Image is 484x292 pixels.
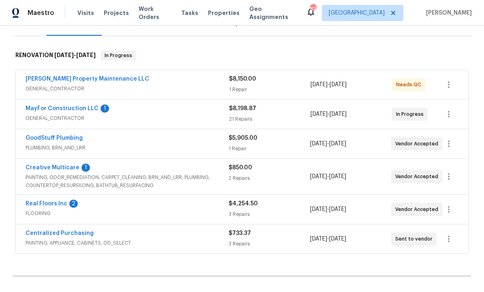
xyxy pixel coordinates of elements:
[229,165,252,171] span: $850.00
[104,9,129,17] span: Projects
[181,10,198,16] span: Tasks
[26,85,229,93] span: GENERAL_CONTRACTOR
[26,239,229,247] span: PAINTING, APPLIANCE, CABINETS, OD_SELECT
[229,240,310,248] div: 3 Repairs
[229,115,311,123] div: 21 Repairs
[229,85,311,94] div: 1 Repair
[13,43,471,68] div: RENOVATION [DATE]-[DATE]In Progress
[310,205,346,213] span: -
[329,174,346,179] span: [DATE]
[229,135,257,141] span: $5,905.00
[310,235,346,243] span: -
[26,230,94,236] a: Centralized Purchasing
[26,135,83,141] a: GoodStuff Plumbing
[310,141,327,147] span: [DATE]
[396,110,427,118] span: In Progress
[26,76,149,82] a: [PERSON_NAME] Property Maintenance LLC
[396,81,424,89] span: Needs QC
[229,174,310,182] div: 2 Repairs
[311,111,328,117] span: [DATE]
[311,81,347,89] span: -
[26,209,229,217] span: FLOORING
[229,145,310,153] div: 1 Repair
[310,174,327,179] span: [DATE]
[76,52,96,58] span: [DATE]
[69,200,78,208] div: 2
[54,52,74,58] span: [DATE]
[310,207,327,212] span: [DATE]
[329,141,346,147] span: [DATE]
[310,173,346,181] span: -
[139,5,171,21] span: Work Orders
[208,9,240,17] span: Properties
[26,201,67,207] a: Real Floors Inc
[311,82,328,87] span: [DATE]
[395,173,441,181] span: Vendor Accepted
[26,106,99,111] a: MayFor Construction LLC
[15,51,96,60] h6: RENOVATION
[26,144,229,152] span: PLUMBING, BRN_AND_LRR
[310,5,316,13] div: 83
[329,236,346,242] span: [DATE]
[101,104,109,113] div: 1
[310,140,346,148] span: -
[395,235,436,243] span: Sent to vendor
[249,5,296,21] span: Geo Assignments
[395,140,441,148] span: Vendor Accepted
[229,76,256,82] span: $8,150.00
[28,9,54,17] span: Maestro
[229,106,256,111] span: $8,198.87
[229,210,310,218] div: 3 Repairs
[81,164,90,172] div: 1
[229,230,251,236] span: $733.37
[229,201,258,207] span: $4,254.50
[310,236,327,242] span: [DATE]
[423,9,472,17] span: [PERSON_NAME]
[311,110,347,118] span: -
[329,9,385,17] span: [GEOGRAPHIC_DATA]
[101,51,135,60] span: In Progress
[330,82,347,87] span: [DATE]
[26,114,229,122] span: GENERAL_CONTRACTOR
[77,9,94,17] span: Visits
[395,205,441,213] span: Vendor Accepted
[330,111,347,117] span: [DATE]
[26,173,229,190] span: PAINTING, ODOR_REMEDIATION, CARPET_CLEANING, BRN_AND_LRR, PLUMBING, COUNTERTOP_RESURFACING, BATHT...
[329,207,346,212] span: [DATE]
[26,165,79,171] a: Creative Multicare
[54,52,96,58] span: -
